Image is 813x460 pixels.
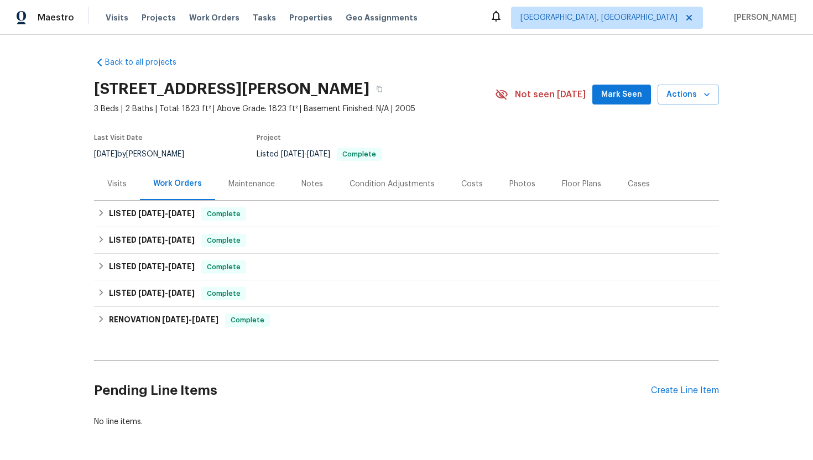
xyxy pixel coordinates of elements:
[509,179,535,190] div: Photos
[109,207,195,221] h6: LISTED
[94,148,197,161] div: by [PERSON_NAME]
[729,12,796,23] span: [PERSON_NAME]
[94,307,719,333] div: RENOVATION [DATE]-[DATE]Complete
[520,12,677,23] span: [GEOGRAPHIC_DATA], [GEOGRAPHIC_DATA]
[192,316,218,323] span: [DATE]
[94,83,369,95] h2: [STREET_ADDRESS][PERSON_NAME]
[168,263,195,270] span: [DATE]
[138,289,165,297] span: [DATE]
[257,134,281,141] span: Project
[94,201,719,227] div: LISTED [DATE]-[DATE]Complete
[106,12,128,23] span: Visits
[461,179,483,190] div: Costs
[94,227,719,254] div: LISTED [DATE]-[DATE]Complete
[94,134,143,141] span: Last Visit Date
[350,179,435,190] div: Condition Adjustments
[281,150,330,158] span: -
[142,12,176,23] span: Projects
[94,416,719,427] div: No line items.
[289,12,332,23] span: Properties
[257,150,382,158] span: Listed
[94,150,117,158] span: [DATE]
[168,236,195,244] span: [DATE]
[369,79,389,99] button: Copy Address
[109,260,195,274] h6: LISTED
[94,280,719,307] div: LISTED [DATE]-[DATE]Complete
[109,313,218,327] h6: RENOVATION
[301,179,323,190] div: Notes
[338,151,381,158] span: Complete
[253,14,276,22] span: Tasks
[281,150,304,158] span: [DATE]
[658,85,719,105] button: Actions
[562,179,601,190] div: Floor Plans
[346,12,418,23] span: Geo Assignments
[666,88,710,102] span: Actions
[168,289,195,297] span: [DATE]
[515,89,586,100] span: Not seen [DATE]
[138,210,195,217] span: -
[138,210,165,217] span: [DATE]
[628,179,650,190] div: Cases
[138,236,195,244] span: -
[109,287,195,300] h6: LISTED
[94,57,200,68] a: Back to all projects
[162,316,189,323] span: [DATE]
[138,263,195,270] span: -
[189,12,239,23] span: Work Orders
[202,235,245,246] span: Complete
[138,263,165,270] span: [DATE]
[168,210,195,217] span: [DATE]
[138,236,165,244] span: [DATE]
[94,365,651,416] h2: Pending Line Items
[94,103,495,114] span: 3 Beds | 2 Baths | Total: 1823 ft² | Above Grade: 1823 ft² | Basement Finished: N/A | 2005
[307,150,330,158] span: [DATE]
[592,85,651,105] button: Mark Seen
[107,179,127,190] div: Visits
[153,178,202,189] div: Work Orders
[162,316,218,323] span: -
[601,88,642,102] span: Mark Seen
[94,254,719,280] div: LISTED [DATE]-[DATE]Complete
[228,179,275,190] div: Maintenance
[109,234,195,247] h6: LISTED
[202,262,245,273] span: Complete
[138,289,195,297] span: -
[202,208,245,219] span: Complete
[202,288,245,299] span: Complete
[651,385,719,396] div: Create Line Item
[38,12,74,23] span: Maestro
[226,315,269,326] span: Complete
